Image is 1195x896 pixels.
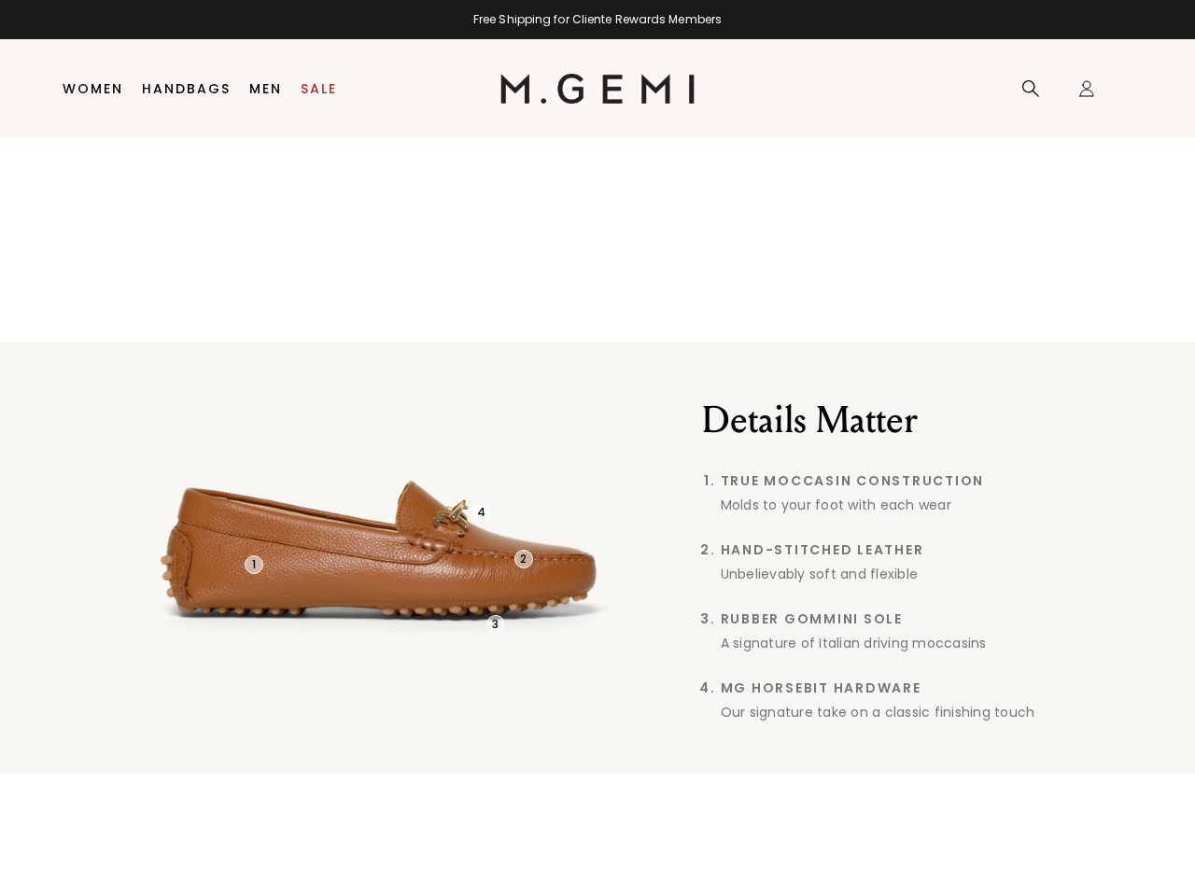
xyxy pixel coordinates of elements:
span: Hand-Stitched Leather [721,542,1077,557]
div: Molds to your foot with each wear [721,496,1077,514]
img: M.Gemi [500,74,696,104]
a: Women [63,81,123,96]
a: Handbags [142,81,231,96]
span: True Moccasin Construction [721,473,1077,488]
div: Unbelievably soft and flexible [721,565,1077,583]
div: Our signature take on a classic finishing touch [721,703,1077,721]
div: 3 [486,615,505,634]
div: 1 [245,555,263,574]
div: 2 [514,550,533,568]
a: Sale [301,81,337,96]
div: 4 [472,503,491,522]
a: Men [249,81,282,96]
span: Rubber Gommini Sole [721,611,1077,626]
h2: Details Matter [702,398,1077,442]
div: A signature of Italian driving moccasins [721,634,1077,652]
span: MG Horsebit Hardware [721,680,1077,695]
